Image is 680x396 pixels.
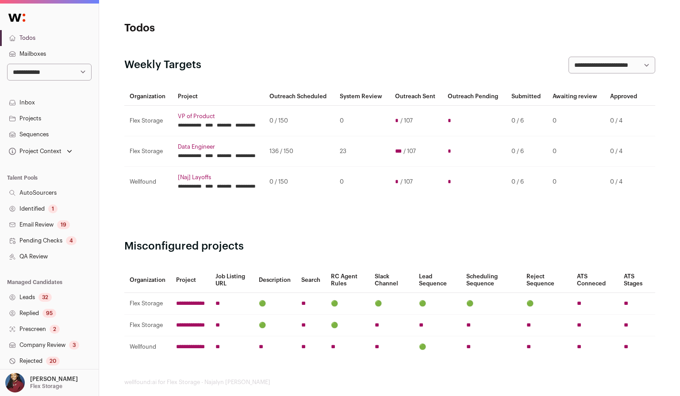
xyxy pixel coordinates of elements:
div: 20 [46,357,60,365]
td: 0 [547,167,605,197]
div: Project Context [7,148,61,155]
th: Slack Channel [369,268,413,293]
td: 136 / 150 [264,136,334,167]
span: / 107 [400,117,413,124]
div: 95 [42,309,56,318]
th: Outreach Pending [442,88,506,106]
img: Wellfound [4,9,30,27]
td: 0 / 150 [264,106,334,136]
a: Data Engineer [178,143,259,150]
th: Search [296,268,326,293]
td: 0 / 6 [506,106,548,136]
td: 0 / 6 [506,167,548,197]
th: System Review [334,88,390,106]
td: Flex Storage [124,136,173,167]
img: 10010497-medium_jpg [5,373,25,392]
td: Wellfound [124,167,173,197]
p: [PERSON_NAME] [30,376,78,383]
td: 0 [334,106,390,136]
td: 🟢 [254,315,296,336]
td: 23 [334,136,390,167]
th: Outreach Sent [390,88,442,106]
th: Description [254,268,296,293]
th: Awaiting review [547,88,605,106]
th: Outreach Scheduled [264,88,334,106]
td: 🟢 [414,336,461,358]
td: Flex Storage [124,293,171,315]
th: ATS Conneced [572,268,619,293]
div: 32 [38,293,52,302]
h1: Todos [124,21,301,35]
td: 0 / 4 [605,136,644,167]
footer: wellfound:ai for Flex Storage - Najalyn [PERSON_NAME] [124,379,655,386]
th: Project [171,268,210,293]
div: 2 [50,325,60,334]
th: Approved [605,88,644,106]
td: 🟢 [461,293,521,315]
button: Open dropdown [4,373,80,392]
div: 3 [69,341,79,350]
td: 🟢 [326,293,369,315]
a: [Naj] Layoffs [178,174,259,181]
div: 19 [57,220,70,229]
td: 🟢 [521,293,572,315]
td: 0 [547,106,605,136]
p: Flex Storage [30,383,62,390]
button: Open dropdown [7,145,74,158]
th: Project [173,88,265,106]
td: 0 [334,167,390,197]
th: Scheduling Sequence [461,268,521,293]
td: 🟢 [254,293,296,315]
td: 0 / 150 [264,167,334,197]
td: Wellfound [124,336,171,358]
div: 4 [66,236,77,245]
th: ATS Stages [619,268,655,293]
th: Organization [124,88,173,106]
td: Flex Storage [124,106,173,136]
td: 0 / 4 [605,167,644,197]
th: Reject Sequence [521,268,572,293]
h2: Misconfigured projects [124,239,655,254]
td: 0 [547,136,605,167]
span: / 107 [400,178,413,185]
th: Submitted [506,88,548,106]
td: 🟢 [369,293,413,315]
a: VP of Product [178,113,259,120]
th: RC Agent Rules [326,268,369,293]
th: Job Listing URL [210,268,254,293]
td: Flex Storage [124,315,171,336]
div: 1 [48,204,58,213]
td: 🟢 [326,315,369,336]
th: Lead Sequence [414,268,461,293]
th: Organization [124,268,171,293]
span: / 107 [403,148,416,155]
td: 0 / 6 [506,136,548,167]
td: 🟢 [414,293,461,315]
td: 0 / 4 [605,106,644,136]
h2: Weekly Targets [124,58,201,72]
